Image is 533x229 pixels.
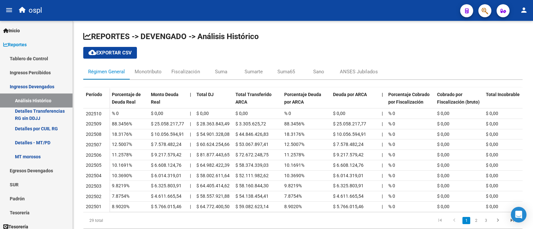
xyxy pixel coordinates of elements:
[437,92,480,105] span: Cobrado por Fiscalización (bruto)
[196,152,230,157] span: $ 81.877.443,65
[333,142,364,147] span: $ 7.578.482,24
[382,121,383,126] span: |
[437,193,449,199] span: $ 0,00
[235,173,269,178] span: $ 52.111.982,62
[333,163,364,168] span: $ 6.608.124,76
[3,41,27,48] span: Reportes
[434,88,483,115] datatable-header-cell: Cobrado por Fiscalización (bruto)
[151,132,184,137] span: $ 10.056.594,91
[382,173,383,178] span: |
[472,217,480,224] a: 2
[388,142,395,147] span: % 0
[190,92,191,97] span: |
[235,92,272,105] span: Total Transferido ARCA
[112,183,129,188] span: 9.8219%
[86,152,101,158] span: 202506
[235,163,269,168] span: $ 58.374.339,03
[83,212,170,229] div: 29 total
[284,204,302,209] span: 8.9020%
[284,193,302,199] span: 7.8754%
[88,49,96,56] mat-icon: cloud_download
[190,193,191,199] span: |
[83,31,523,42] h1: REPORTES -> DEVENGADO -> Análisis Histórico
[333,204,364,209] span: $ 5.766.015,46
[386,88,434,115] datatable-header-cell: Porcentaje Cobrado por Fiscalización
[284,142,304,147] span: 12.5007%
[112,173,132,178] span: 10.3690%
[486,152,498,157] span: $ 0,00
[196,204,230,209] span: $ 64.772.400,50
[86,204,101,209] span: 202501
[187,88,194,115] datatable-header-cell: |
[151,163,181,168] span: $ 6.608.124,76
[190,163,191,168] span: |
[437,121,449,126] span: $ 0,00
[151,173,181,178] span: $ 6.014.319,01
[333,111,345,116] span: $ 0,00
[382,132,383,137] span: |
[486,193,498,199] span: $ 0,00
[486,92,520,97] span: Total Incobrable
[190,121,191,126] span: |
[151,142,181,147] span: $ 7.578.482,24
[196,193,230,199] span: $ 58.557.921,88
[112,142,132,147] span: 12.5007%
[437,132,449,137] span: $ 0,00
[112,132,132,137] span: 18.3176%
[190,173,191,178] span: |
[215,68,227,75] div: Suma
[86,132,101,137] span: 202508
[492,217,504,224] a: go to next page
[148,88,187,115] datatable-header-cell: Monto Deuda Real
[486,183,498,188] span: $ 0,00
[112,111,119,116] span: % 0
[511,207,526,222] div: Open Intercom Messenger
[3,27,20,34] span: Inicio
[486,173,498,178] span: $ 0,00
[388,163,395,168] span: % 0
[109,88,148,115] datatable-header-cell: Porcentaje de Deuda Real
[112,193,129,199] span: 7.8754%
[171,68,200,75] div: Fiscalización
[448,217,460,224] a: go to previous page
[151,183,181,188] span: $ 6.325.803,91
[486,204,498,209] span: $ 0,00
[235,193,269,199] span: $ 54.138.454,41
[86,111,101,116] span: 202510
[462,217,470,224] a: 1
[235,142,269,147] span: $ 53.067.897,41
[284,111,291,116] span: % 0
[196,183,230,188] span: $ 64.405.414,62
[112,92,141,105] span: Porcentaje de Deuda Real
[388,173,395,178] span: % 0
[486,163,498,168] span: $ 0,00
[151,204,181,209] span: $ 5.766.015,46
[190,152,191,157] span: |
[190,183,191,188] span: |
[388,92,430,105] span: Porcentaje Cobrado por Fiscalización
[190,204,191,209] span: |
[284,121,304,126] span: 88.3456%
[330,88,379,115] datatable-header-cell: Deuda por ARCA
[196,92,214,97] span: Total DJ
[196,163,230,168] span: $ 64.982.422,39
[190,111,191,116] span: |
[235,204,269,209] span: $ 59.082.623,14
[151,152,181,157] span: $ 9.217.579,42
[333,121,366,126] span: $ 25.058.217,77
[486,121,498,126] span: $ 0,00
[284,173,304,178] span: 10.3690%
[437,111,449,116] span: $ 0,00
[481,215,491,226] li: page 3
[388,183,395,188] span: % 0
[382,183,383,188] span: |
[437,183,449,188] span: $ 0,00
[151,92,179,105] span: Monto Deuda Real
[190,132,191,137] span: |
[461,215,471,226] li: page 1
[245,68,263,75] div: Sumarte
[83,47,137,59] button: Exportar CSV
[437,204,449,209] span: $ 0,00
[86,92,102,97] span: Período
[235,111,248,116] span: $ 0,00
